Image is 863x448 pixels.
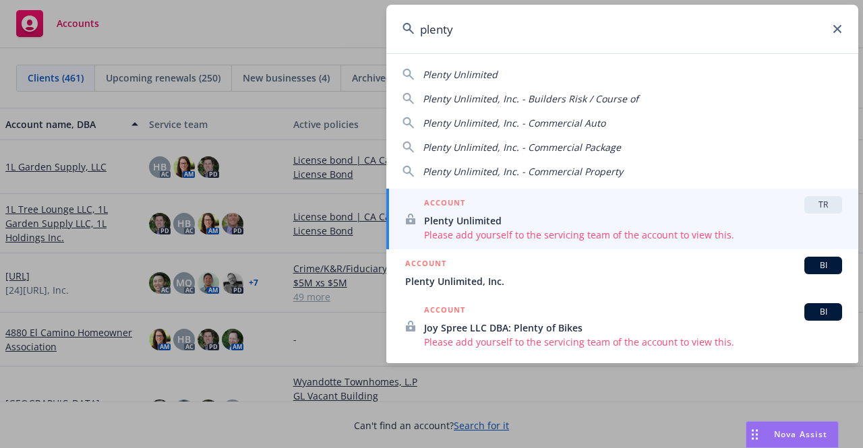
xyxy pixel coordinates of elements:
span: Please add yourself to the servicing team of the account to view this. [424,335,842,349]
span: Plenty Unlimited, Inc. - Builders Risk / Course of [423,92,638,105]
a: ACCOUNTBIPlenty Unlimited, Inc. [386,249,858,296]
span: BI [810,259,837,271]
h5: ACCOUNT [424,196,465,212]
span: Plenty Unlimited [423,68,498,81]
span: TR [810,199,837,211]
span: Plenty Unlimited, Inc. - Commercial Package [423,141,621,154]
a: ACCOUNTTRPlenty UnlimitedPlease add yourself to the servicing team of the account to view this. [386,189,858,249]
span: Plenty Unlimited [424,214,842,228]
h5: ACCOUNT [405,257,446,273]
span: Plenty Unlimited, Inc. - Commercial Auto [423,117,605,129]
button: Nova Assist [746,421,839,448]
div: Drag to move [746,422,763,447]
a: ACCOUNTBIJoy Spree LLC DBA: Plenty of BikesPlease add yourself to the servicing team of the accou... [386,296,858,356]
input: Search... [386,5,858,53]
span: Joy Spree LLC DBA: Plenty of Bikes [424,321,842,335]
span: Nova Assist [774,428,827,440]
h5: ACCOUNT [424,303,465,319]
span: Please add yourself to the servicing team of the account to view this. [424,228,842,242]
span: BI [810,306,837,318]
span: Plenty Unlimited, Inc. - Commercial Property [423,165,623,178]
span: Plenty Unlimited, Inc. [405,274,842,288]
